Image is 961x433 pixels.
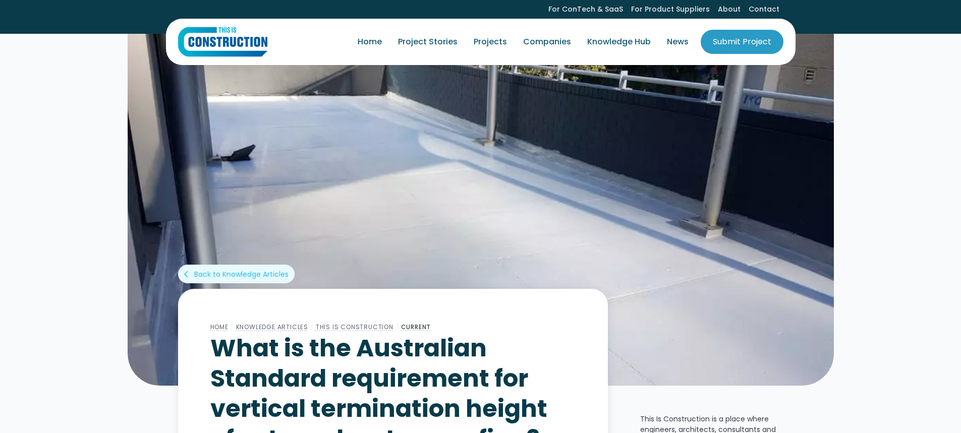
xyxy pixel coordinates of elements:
[713,36,771,48] div: Submit Project
[659,28,697,56] a: News
[393,321,401,333] div: /
[229,321,236,333] div: /
[401,323,431,331] a: Current
[350,28,390,56] a: Home
[128,33,834,386] img: What is the Australian Standard requirement for vertical termination height of external waterproo...
[184,269,192,279] div: arrow_back_ios
[308,321,316,333] div: /
[178,27,267,57] img: This Is Construction Logo
[515,28,579,56] a: Companies
[178,265,295,283] a: arrow_back_iosBack to Knowledge Articles
[210,323,229,331] a: Home
[194,269,289,279] div: Back to Knowledge Articles
[701,30,783,54] a: Submit Project
[316,323,393,331] a: This Is Construction
[236,323,308,331] a: Knowledge Articles
[579,28,659,56] a: Knowledge Hub
[466,28,515,56] a: Projects
[390,28,466,56] a: Project Stories
[178,27,267,57] a: home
